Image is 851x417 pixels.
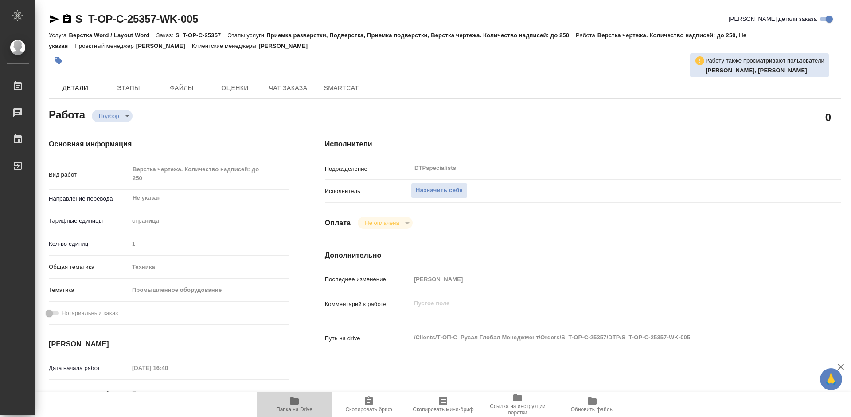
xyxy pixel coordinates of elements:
p: Направление перевода [49,194,129,203]
span: Оценки [214,83,256,94]
input: Пустое поле [129,237,289,250]
button: Папка на Drive [257,392,332,417]
span: Детали [54,83,97,94]
button: Скопировать ссылку для ЯМессенджера [49,14,59,24]
p: Факт. дата начала работ [49,389,129,398]
button: Не оплачена [362,219,402,227]
p: Работа [576,32,597,39]
button: 🙏 [820,368,842,390]
button: Ссылка на инструкции верстки [480,392,555,417]
h2: 0 [825,110,831,125]
span: Ссылка на инструкции верстки [486,403,550,416]
span: [PERSON_NAME] детали заказа [729,15,817,24]
span: Скопировать мини-бриф [413,406,473,413]
textarea: /Clients/Т-ОП-С_Русал Глобал Менеджмент/Orders/S_T-OP-C-25357/DTP/S_T-OP-C-25357-WK-005 [411,330,798,345]
p: Приемка разверстки, Подверстка, Приемка подверстки, Верстка чертежа. Количество надписей: до 250 [266,32,576,39]
span: Назначить себя [416,185,463,196]
span: Скопировать бриф [345,406,392,413]
span: Чат заказа [267,83,309,94]
h4: Исполнители [325,139,841,149]
span: Папка на Drive [276,406,312,413]
div: Подбор [92,110,133,122]
button: Скопировать бриф [332,392,406,417]
p: Клиентские менеджеры [192,43,259,49]
span: Обновить файлы [571,406,614,413]
p: Этапы услуги [227,32,266,39]
span: Файлы [160,83,203,94]
span: Этапы [107,83,150,94]
p: Услуга [49,32,69,39]
p: [PERSON_NAME] [136,43,192,49]
button: Скопировать ссылку [62,14,72,24]
p: Комментарий к работе [325,300,411,309]
button: Обновить файлы [555,392,629,417]
p: Последнее изменение [325,275,411,284]
input: Пустое поле [129,362,207,374]
p: [PERSON_NAME] [258,43,314,49]
div: Промышленное оборудование [129,283,289,298]
div: Техника [129,260,289,275]
span: SmartCat [320,83,363,94]
div: Подбор [358,217,412,229]
button: Назначить себя [411,183,468,198]
h4: Дополнительно [325,250,841,261]
p: Проектный менеджер [74,43,136,49]
h2: Работа [49,106,85,122]
p: Подразделение [325,165,411,173]
p: Дата начала работ [49,364,129,373]
p: Исполнитель [325,187,411,196]
input: Пустое поле [411,273,798,286]
h4: [PERSON_NAME] [49,339,289,350]
button: Подбор [96,112,122,120]
b: [PERSON_NAME], [PERSON_NAME] [706,67,807,74]
p: S_T-OP-C-25357 [176,32,227,39]
button: Скопировать мини-бриф [406,392,480,417]
div: страница [129,213,289,228]
button: Добавить тэг [49,51,68,71]
h4: Оплата [325,218,351,228]
p: Заказ: [156,32,176,39]
a: S_T-OP-C-25357-WK-005 [75,13,198,25]
p: Тематика [49,286,129,295]
p: Путь на drive [325,334,411,343]
p: Тарифные единицы [49,216,129,225]
p: Кол-во единиц [49,240,129,248]
p: Оксютович Ирина, Савченко Дмитрий [706,66,824,75]
p: Верстка Word / Layout Word [69,32,156,39]
p: Общая тематика [49,263,129,271]
input: Пустое поле [129,387,207,400]
span: Нотариальный заказ [62,309,118,318]
h4: Основная информация [49,139,289,149]
p: Работу также просматривают пользователи [705,56,824,65]
p: Вид работ [49,170,129,179]
span: 🙏 [824,370,839,389]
